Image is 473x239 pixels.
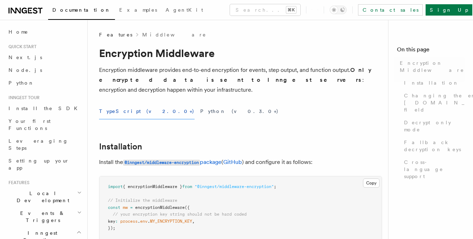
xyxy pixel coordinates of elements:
[108,226,115,231] span: });
[99,142,142,152] a: Installation
[230,4,300,16] button: Search...⌘K
[404,119,465,133] span: Decrypt only mode
[400,59,465,74] span: Encryption Middleware
[115,219,118,224] span: :
[166,7,203,13] span: AgentKit
[286,6,296,13] kbd: ⌘K
[200,103,279,119] button: Python (v0.3.0+)
[8,118,51,131] span: Your first Functions
[108,198,177,203] span: // Initialize the middleware
[6,95,40,101] span: Inngest tour
[6,44,36,50] span: Quick start
[8,158,69,171] span: Setting up your app
[6,76,83,89] a: Python
[192,219,195,224] span: ,
[108,205,120,210] span: const
[142,31,207,38] a: Middleware
[6,102,83,115] a: Install the SDK
[6,154,83,174] a: Setting up your app
[108,184,123,189] span: import
[99,47,382,59] h1: Encryption Middleware
[6,190,77,204] span: Local Development
[120,219,138,224] span: process
[6,187,83,207] button: Local Development
[6,135,83,154] a: Leveraging Steps
[108,219,115,224] span: key
[185,205,190,210] span: ({
[6,180,29,186] span: Features
[161,2,207,19] a: AgentKit
[52,7,111,13] span: Documentation
[6,25,83,38] a: Home
[115,2,161,19] a: Examples
[358,4,423,16] a: Contact sales
[397,57,465,76] a: Encryption Middleware
[274,184,276,189] span: ;
[8,28,28,35] span: Home
[8,106,82,111] span: Install the SDK
[404,79,459,86] span: Installation
[99,31,132,38] span: Features
[123,184,182,189] span: { encryptionMiddleware }
[130,205,133,210] span: =
[401,89,465,116] a: Changing the encrypted [DOMAIN_NAME] field
[113,212,247,217] span: // your encryption key string should not be hard coded
[6,64,83,76] a: Node.js
[123,159,221,165] a: @inngest/middleware-encryptionpackage
[8,55,42,60] span: Next.js
[6,210,77,224] span: Events & Triggers
[404,139,465,153] span: Fallback decryption keys
[6,207,83,227] button: Events & Triggers
[330,6,347,14] button: Toggle dark mode
[363,178,380,188] button: Copy
[123,205,128,210] span: mw
[8,67,42,73] span: Node.js
[150,219,192,224] span: MY_ENCRYPTION_KEY
[401,76,465,89] a: Installation
[99,103,195,119] button: TypeScript (v2.0.0+)
[182,184,192,189] span: from
[401,116,465,136] a: Decrypt only mode
[401,136,465,156] a: Fallback decryption keys
[135,205,185,210] span: encryptionMiddleware
[140,219,148,224] span: env
[426,4,472,16] a: Sign Up
[138,219,140,224] span: .
[99,65,382,95] p: Encryption middleware provides end-to-end encryption for events, step output, and function output...
[404,159,465,180] span: Cross-language support
[397,45,465,57] h4: On this page
[99,157,382,167] p: Install the ( ) and configure it as follows:
[48,2,115,20] a: Documentation
[401,156,465,183] a: Cross-language support
[123,160,200,166] code: @inngest/middleware-encryption
[6,115,83,135] a: Your first Functions
[148,219,150,224] span: .
[223,159,242,165] a: GitHub
[6,51,83,64] a: Next.js
[195,184,274,189] span: "@inngest/middleware-encryption"
[8,80,34,86] span: Python
[8,138,68,151] span: Leveraging Steps
[119,7,157,13] span: Examples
